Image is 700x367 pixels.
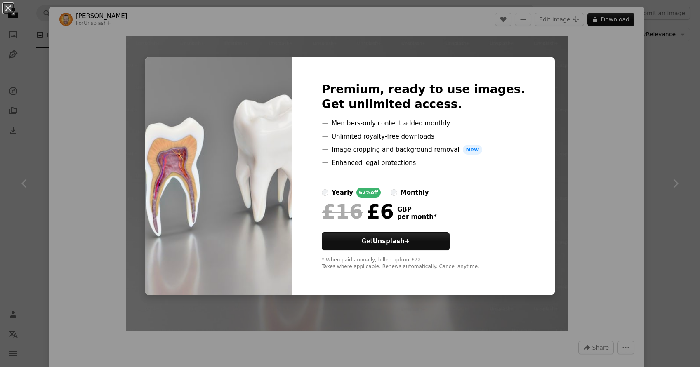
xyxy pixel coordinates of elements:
li: Enhanced legal protections [322,158,525,168]
span: New [463,145,483,155]
div: monthly [401,188,429,198]
div: 62% off [356,188,381,198]
div: £6 [322,201,394,222]
span: £16 [322,201,363,222]
div: * When paid annually, billed upfront £72 Taxes where applicable. Renews automatically. Cancel any... [322,257,525,270]
li: Unlimited royalty-free downloads [322,132,525,141]
span: per month * [397,213,437,221]
strong: Unsplash+ [372,238,410,245]
span: GBP [397,206,437,213]
button: GetUnsplash+ [322,232,450,250]
input: yearly62%off [322,189,328,196]
li: Image cropping and background removal [322,145,525,155]
input: monthly [391,189,397,196]
div: yearly [332,188,353,198]
li: Members-only content added monthly [322,118,525,128]
h2: Premium, ready to use images. Get unlimited access. [322,82,525,112]
img: premium_photo-1722937579971-de9619be2fde [145,57,292,295]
